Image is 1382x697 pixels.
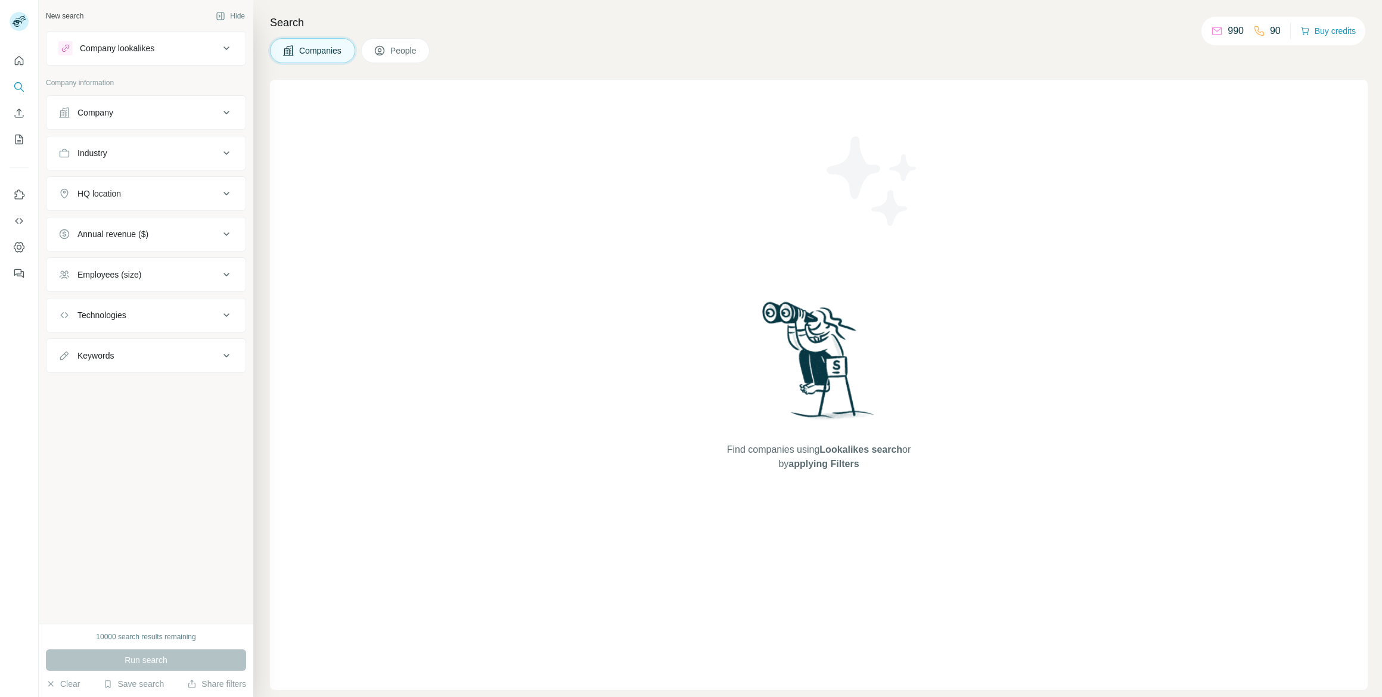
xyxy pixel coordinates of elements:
button: Quick start [10,50,29,71]
div: 10000 search results remaining [96,631,195,642]
span: applying Filters [788,459,859,469]
button: Employees (size) [46,260,246,289]
div: Annual revenue ($) [77,228,148,240]
span: People [390,45,418,57]
div: Keywords [77,350,114,362]
button: Company lookalikes [46,34,246,63]
button: Save search [103,678,164,690]
button: Hide [207,7,253,25]
button: Clear [46,678,80,690]
div: Employees (size) [77,269,141,281]
div: Company [77,107,113,119]
div: Technologies [77,309,126,321]
p: 990 [1228,24,1244,38]
button: Dashboard [10,237,29,258]
button: Share filters [187,678,246,690]
img: Surfe Illustration - Stars [819,127,926,235]
button: My lists [10,129,29,150]
button: Feedback [10,263,29,284]
img: Surfe Illustration - Woman searching with binoculars [757,298,881,431]
button: Keywords [46,341,246,370]
button: Enrich CSV [10,102,29,124]
span: Companies [299,45,343,57]
p: Company information [46,77,246,88]
div: Company lookalikes [80,42,154,54]
button: Industry [46,139,246,167]
p: 90 [1270,24,1281,38]
button: Use Surfe on LinkedIn [10,184,29,206]
button: Search [10,76,29,98]
h4: Search [270,14,1368,31]
span: Lookalikes search [819,444,902,455]
button: Use Surfe API [10,210,29,232]
div: New search [46,11,83,21]
button: Annual revenue ($) [46,220,246,248]
button: HQ location [46,179,246,208]
button: Company [46,98,246,127]
div: Industry [77,147,107,159]
div: HQ location [77,188,121,200]
span: Find companies using or by [723,443,914,471]
button: Buy credits [1300,23,1356,39]
button: Technologies [46,301,246,329]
